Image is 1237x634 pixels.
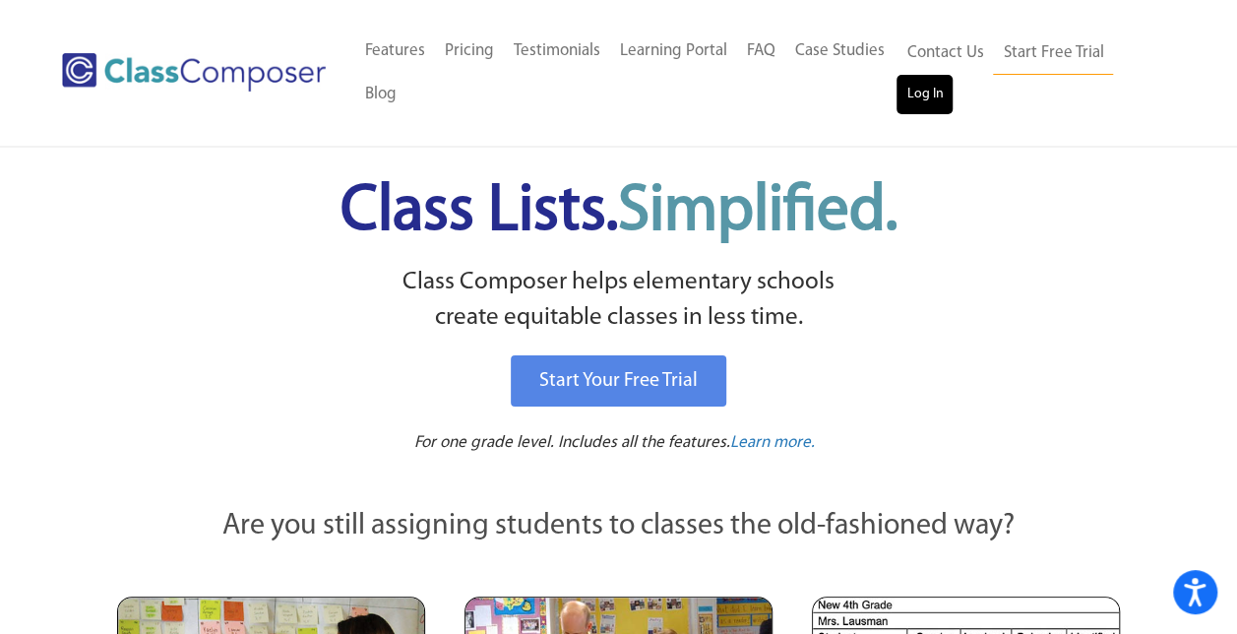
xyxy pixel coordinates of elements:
span: Learn more. [730,434,815,451]
a: Learn more. [730,431,815,456]
a: Contact Us [897,32,993,75]
a: Start Free Trial [993,32,1113,76]
a: Start Your Free Trial [511,355,726,407]
p: Are you still assigning students to classes the old-fashioned way? [117,505,1121,548]
a: Testimonials [504,30,610,73]
a: Blog [355,73,406,116]
nav: Header Menu [897,32,1160,114]
nav: Header Menu [355,30,897,116]
span: Class Lists. [340,180,897,244]
img: Class Composer [62,53,326,92]
span: Start Your Free Trial [539,371,698,391]
a: Learning Portal [610,30,737,73]
span: For one grade level. Includes all the features. [414,434,730,451]
a: Log In [897,75,953,114]
a: Pricing [435,30,504,73]
a: Features [355,30,435,73]
span: Simplified. [618,180,897,244]
a: FAQ [737,30,785,73]
a: Case Studies [785,30,895,73]
p: Class Composer helps elementary schools create equitable classes in less time. [114,265,1124,337]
